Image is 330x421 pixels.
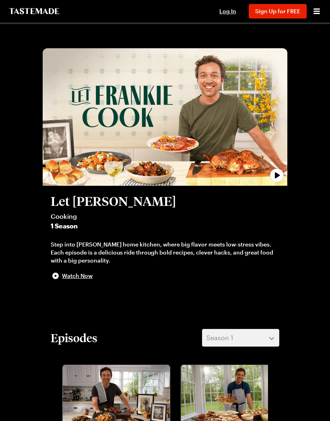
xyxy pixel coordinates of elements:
[202,329,279,347] button: Season 1
[311,6,322,16] button: Open menu
[62,272,93,280] span: Watch Now
[51,194,279,281] button: Let [PERSON_NAME]Cooking1 SeasonStep into [PERSON_NAME] home kitchen, where big flavor meets low-...
[219,8,236,14] span: Log In
[51,194,279,208] h2: Let [PERSON_NAME]
[51,212,279,221] span: Cooking
[51,221,279,231] span: 1 Season
[43,48,287,186] img: Let Frankie Cook
[249,4,307,18] button: Sign Up for FREE
[255,8,300,14] span: Sign Up for FREE
[51,240,279,265] div: Step into [PERSON_NAME] home kitchen, where big flavor meets low-stress vibes. Each episode is a ...
[43,48,287,186] button: play trailer
[51,331,97,345] h2: Episodes
[212,7,244,15] button: Log In
[8,8,60,14] a: To Tastemade Home Page
[206,333,233,343] span: Season 1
